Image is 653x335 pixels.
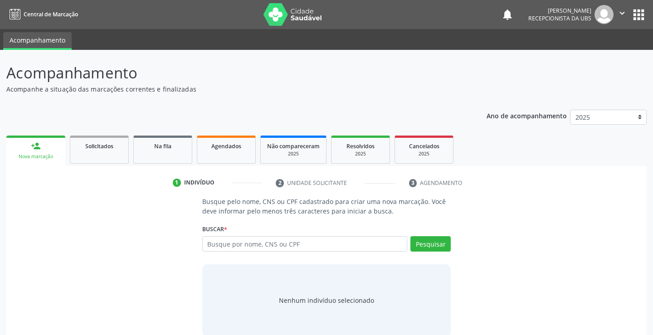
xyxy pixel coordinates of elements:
[173,179,181,187] div: 1
[409,142,439,150] span: Cancelados
[24,10,78,18] span: Central de Marcação
[154,142,171,150] span: Na fila
[13,153,59,160] div: Nova marcação
[595,5,614,24] img: img
[267,151,320,157] div: 2025
[267,142,320,150] span: Não compareceram
[85,142,113,150] span: Solicitados
[279,296,374,305] div: Nenhum indivíduo selecionado
[614,5,631,24] button: 
[31,141,41,151] div: person_add
[401,151,447,157] div: 2025
[6,84,454,94] p: Acompanhe a situação das marcações correntes e finalizadas
[6,7,78,22] a: Central de Marcação
[338,151,383,157] div: 2025
[202,222,227,236] label: Buscar
[346,142,375,150] span: Resolvidos
[501,8,514,21] button: notifications
[202,236,408,252] input: Busque por nome, CNS ou CPF
[528,15,591,22] span: Recepcionista da UBS
[617,8,627,18] i: 
[528,7,591,15] div: [PERSON_NAME]
[202,197,451,216] p: Busque pelo nome, CNS ou CPF cadastrado para criar uma nova marcação. Você deve informar pelo men...
[410,236,451,252] button: Pesquisar
[211,142,241,150] span: Agendados
[487,110,567,121] p: Ano de acompanhamento
[6,62,454,84] p: Acompanhamento
[3,32,72,50] a: Acompanhamento
[184,179,214,187] div: Indivíduo
[631,7,647,23] button: apps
